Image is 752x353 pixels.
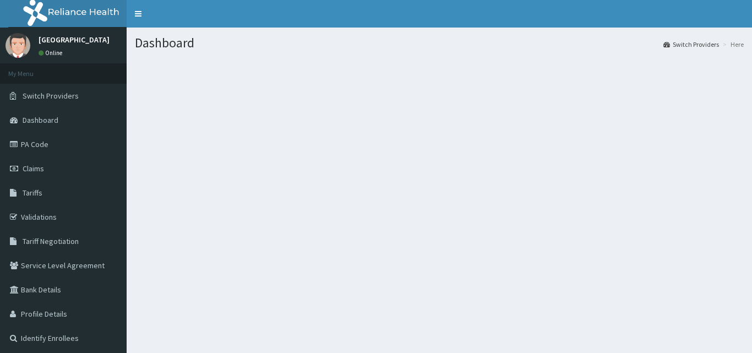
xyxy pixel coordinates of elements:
[39,49,65,57] a: Online
[720,40,744,49] li: Here
[23,236,79,246] span: Tariff Negotiation
[663,40,719,49] a: Switch Providers
[23,115,58,125] span: Dashboard
[23,188,42,198] span: Tariffs
[6,33,30,58] img: User Image
[23,91,79,101] span: Switch Providers
[39,36,110,44] p: [GEOGRAPHIC_DATA]
[23,164,44,173] span: Claims
[135,36,744,50] h1: Dashboard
